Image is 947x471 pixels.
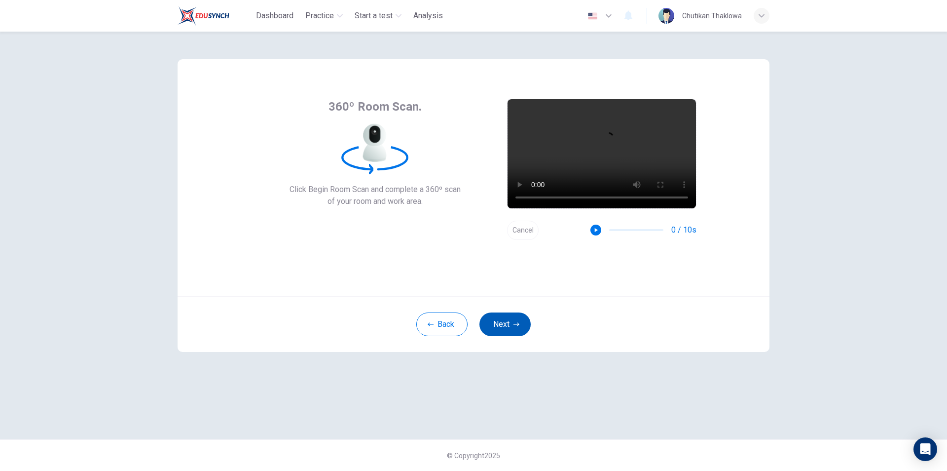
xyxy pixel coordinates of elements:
button: Dashboard [252,7,297,25]
button: Back [416,313,468,336]
span: © Copyright 2025 [447,452,500,460]
span: Start a test [355,10,393,22]
img: Profile picture [658,8,674,24]
a: Train Test logo [178,6,252,26]
span: Click Begin Room Scan and complete a 360º scan [290,184,461,196]
span: 360º Room Scan. [328,99,422,115]
img: en [586,12,599,20]
button: Next [479,313,531,336]
span: of your room and work area. [290,196,461,207]
span: Dashboard [256,10,293,22]
img: Train Test logo [178,6,229,26]
div: Open Intercom Messenger [913,437,937,461]
button: Analysis [409,7,447,25]
button: Practice [301,7,347,25]
div: Chutikan Thaklowa [682,10,742,22]
span: Practice [305,10,334,22]
span: 0 / 10s [671,224,696,236]
span: Analysis [413,10,443,22]
button: Cancel [507,221,539,240]
button: Start a test [351,7,405,25]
